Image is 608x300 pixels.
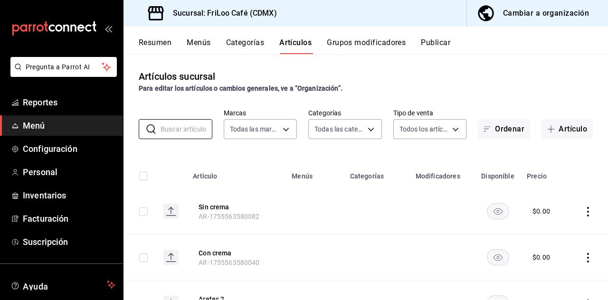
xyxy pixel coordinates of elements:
[230,124,280,134] span: Todas las marcas, Sin marca
[7,69,117,79] a: Pregunta a Parrot AI
[23,96,115,109] span: Reportes
[199,259,259,266] span: AR-1755563580040
[23,189,115,202] span: Inventarios
[478,119,530,139] button: Ordenar
[199,213,259,220] span: AR-1755563580082
[521,158,570,188] th: Precio
[187,158,286,188] th: Artículo
[393,110,467,116] label: Tipo de venta
[532,206,550,216] div: $ 0.00
[541,119,593,139] button: Artículo
[532,253,550,262] div: $ 0.00
[487,203,509,219] button: availability-product
[286,158,344,188] th: Menús
[139,84,342,92] strong: Para editar los artículos o cambios generales, ve a “Organización”.
[327,38,406,54] button: Grupos modificadores
[23,235,115,248] span: Suscripción
[475,158,521,188] th: Disponible
[23,166,115,178] span: Personal
[583,253,593,262] button: actions
[104,25,112,32] button: open_drawer_menu
[314,124,364,134] span: Todas las categorías, Sin categoría
[139,69,215,84] div: Artículos sucursal
[226,38,265,54] button: Categorías
[26,62,102,72] span: Pregunta a Parrot AI
[421,38,450,54] button: Publicar
[199,248,275,258] button: edit-product-location
[10,57,117,77] button: Pregunta a Parrot AI
[23,279,103,291] span: Ayuda
[399,124,449,134] span: Todos los artículos
[410,158,475,188] th: Modificadores
[165,8,277,19] h3: Sucursal: FriLoo Café (CDMX)
[503,7,589,20] div: Cambiar a organización
[199,202,275,212] button: edit-product-location
[161,120,212,139] input: Buscar artículo
[23,119,115,132] span: Menú
[583,207,593,216] button: actions
[308,110,382,116] label: Categorías
[187,38,210,54] button: Menús
[487,249,509,265] button: availability-product
[344,158,410,188] th: Categorías
[279,38,312,54] button: Artículos
[139,38,171,54] button: Resumen
[23,212,115,225] span: Facturación
[139,38,608,54] div: navigation tabs
[224,110,297,116] label: Marcas
[23,142,115,155] span: Configuración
